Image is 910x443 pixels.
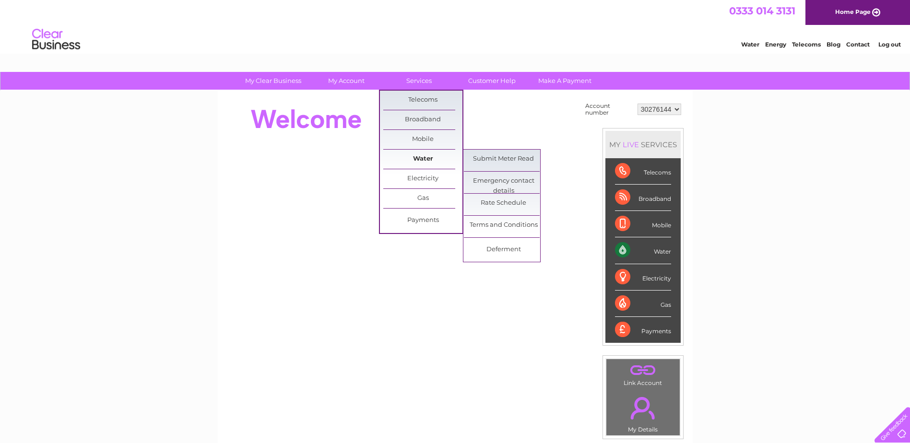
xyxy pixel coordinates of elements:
[615,264,671,291] div: Electricity
[846,41,870,48] a: Contact
[525,72,604,90] a: Make A Payment
[383,189,462,208] a: Gas
[606,389,680,436] td: My Details
[452,72,532,90] a: Customer Help
[878,41,901,48] a: Log out
[741,41,759,48] a: Water
[615,291,671,317] div: Gas
[583,100,635,118] td: Account number
[464,216,543,235] a: Terms and Conditions
[615,237,671,264] div: Water
[609,361,677,378] a: .
[621,140,641,149] div: LIVE
[383,169,462,188] a: Electricity
[765,41,786,48] a: Energy
[307,72,386,90] a: My Account
[615,317,671,343] div: Payments
[379,72,459,90] a: Services
[383,211,462,230] a: Payments
[792,41,821,48] a: Telecoms
[464,240,543,259] a: Deferment
[464,172,543,191] a: Emergency contact details
[827,41,840,48] a: Blog
[32,25,81,54] img: logo.png
[464,194,543,213] a: Rate Schedule
[464,150,543,169] a: Submit Meter Read
[234,72,313,90] a: My Clear Business
[383,130,462,149] a: Mobile
[615,185,671,211] div: Broadband
[606,359,680,389] td: Link Account
[615,158,671,185] div: Telecoms
[615,211,671,237] div: Mobile
[383,110,462,129] a: Broadband
[609,391,677,425] a: .
[229,5,682,47] div: Clear Business is a trading name of Verastar Limited (registered in [GEOGRAPHIC_DATA] No. 3667643...
[383,150,462,169] a: Water
[383,91,462,110] a: Telecoms
[605,131,681,158] div: MY SERVICES
[729,5,795,17] a: 0333 014 3131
